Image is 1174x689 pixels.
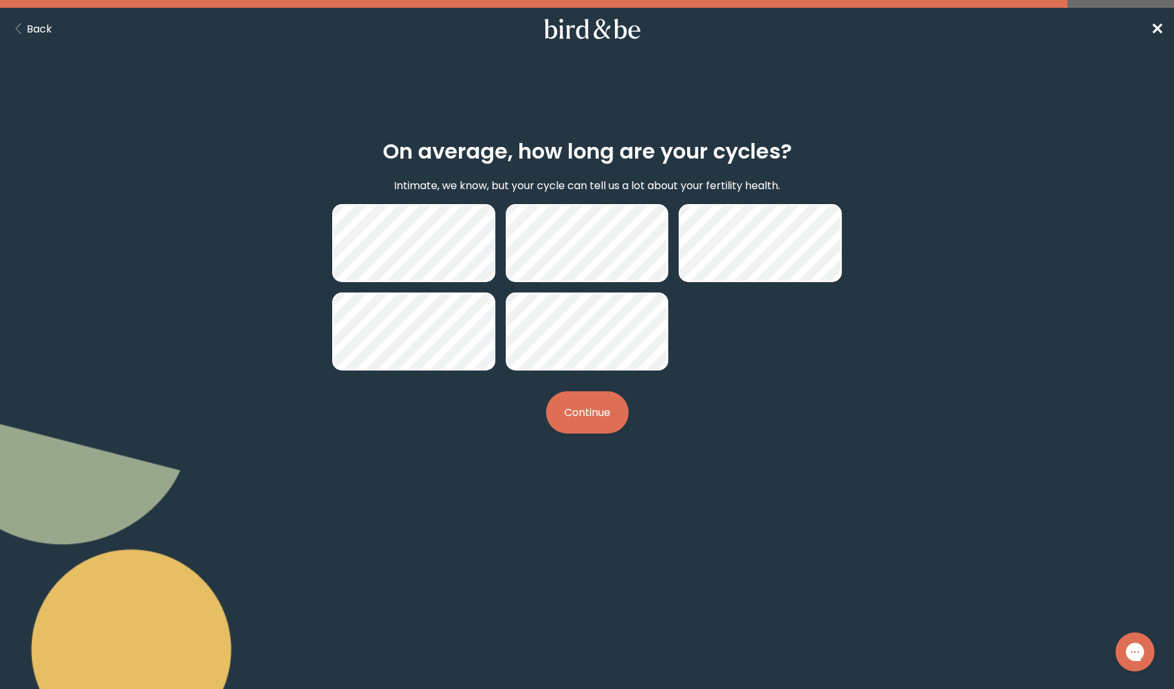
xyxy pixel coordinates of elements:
[394,177,780,194] p: Intimate, we know, but your cycle can tell us a lot about your fertility health.
[1109,628,1161,676] iframe: Gorgias live chat messenger
[383,136,792,167] h2: On average, how long are your cycles?
[546,391,629,434] button: Continue
[10,21,52,37] button: Back Button
[1151,18,1164,40] a: ✕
